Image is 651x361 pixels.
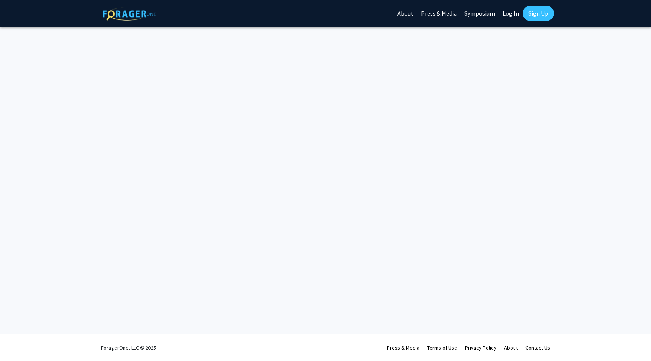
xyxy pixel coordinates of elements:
div: ForagerOne, LLC © 2025 [101,334,156,361]
a: Privacy Policy [465,344,496,351]
a: Press & Media [387,344,420,351]
a: Contact Us [525,344,550,351]
a: Sign Up [523,6,554,21]
img: ForagerOne Logo [103,7,156,21]
a: About [504,344,518,351]
a: Terms of Use [427,344,457,351]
